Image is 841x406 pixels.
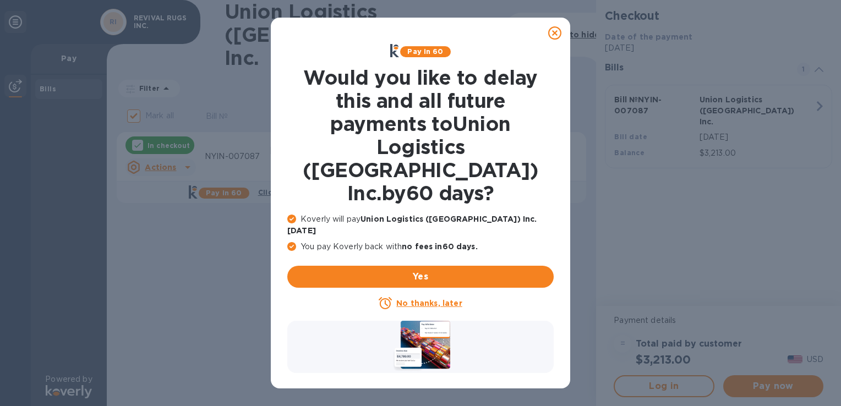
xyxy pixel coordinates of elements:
[402,242,477,251] b: no fees in 60 days .
[287,213,554,237] p: Koverly will pay
[407,47,443,56] b: Pay in 60
[296,270,545,283] span: Yes
[396,299,462,308] u: No thanks, later
[287,215,537,235] b: Union Logistics ([GEOGRAPHIC_DATA]) Inc. [DATE]
[287,66,554,205] h1: Would you like to delay this and all future payments to Union Logistics ([GEOGRAPHIC_DATA]) Inc. ...
[287,241,554,253] p: You pay Koverly back with
[287,266,554,288] button: Yes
